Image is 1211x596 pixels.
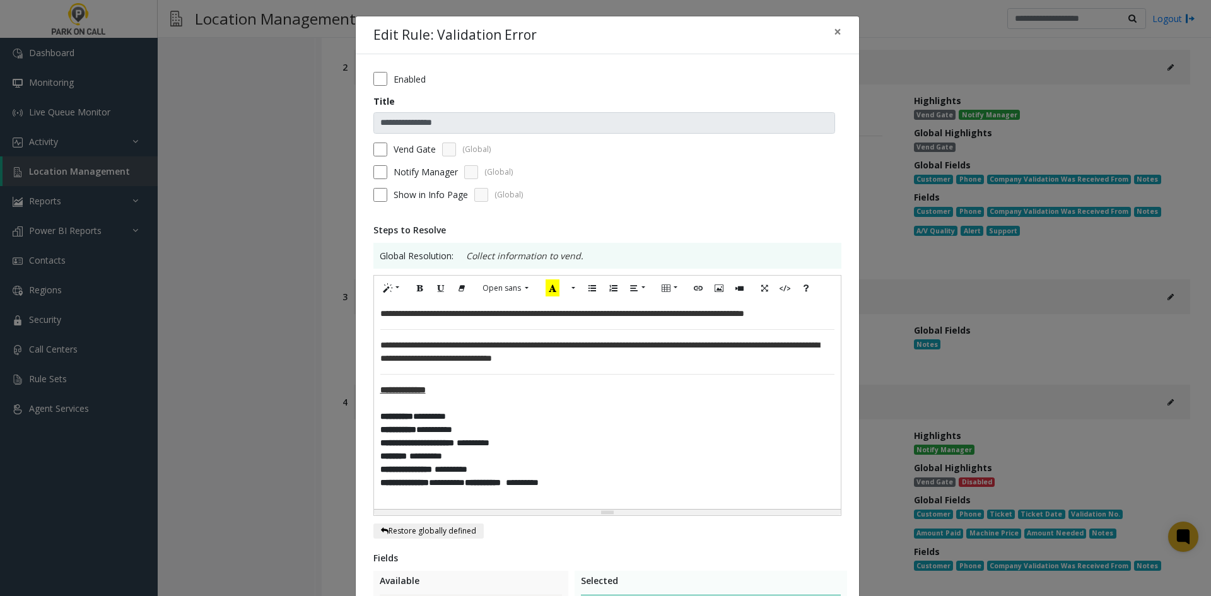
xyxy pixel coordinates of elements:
button: Style [377,279,406,298]
span: × [834,23,841,40]
div: Steps to Resolve [373,223,841,237]
button: Video [729,279,751,298]
div: Resize [374,510,841,515]
span: (Global) [494,189,523,201]
button: Table [655,279,684,298]
span: Global Resolution: [380,249,453,262]
div: Available [380,574,562,595]
button: Underline (CTRL+U) [430,279,452,298]
div: Selected [581,574,841,595]
div: Fields [373,551,841,564]
button: Link (CTRL+K) [687,279,709,298]
button: Paragraph [623,279,652,298]
button: More Color [566,279,578,298]
button: Restore globally defined [373,523,484,539]
h4: Edit Rule: Validation Error [373,25,537,45]
button: Help [795,279,817,298]
span: (Global) [484,167,513,178]
button: Ordered list (CTRL+SHIFT+NUM8) [602,279,624,298]
button: Remove Font Style (CTRL+\) [451,279,472,298]
button: Bold (CTRL+B) [409,279,431,298]
label: Vend Gate [394,143,436,156]
span: Open sans [483,283,521,293]
button: Picture [708,279,730,298]
label: Title [373,95,395,108]
span: Show in Info Page [394,188,468,201]
button: Close [825,16,850,47]
button: Unordered list (CTRL+SHIFT+NUM7) [582,279,603,298]
button: Font Family [476,279,535,298]
label: Notify Manager [394,165,458,178]
button: Full Screen [754,279,775,298]
label: Enabled [394,73,426,86]
button: Recent Color [539,279,566,298]
span: (Global) [462,144,491,155]
button: Code View [775,279,796,298]
span: Collect information to vend. [466,250,583,262]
